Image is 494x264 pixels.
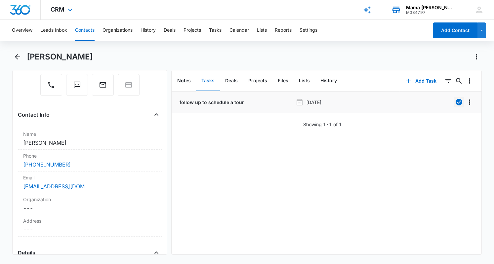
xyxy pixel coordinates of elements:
button: Leads Inbox [40,20,67,41]
div: account name [406,5,454,10]
label: Name [23,131,156,137]
button: History [315,71,342,91]
button: Filters [443,76,454,86]
button: Settings [300,20,317,41]
button: Projects [243,71,272,91]
div: Email[EMAIL_ADDRESS][DOMAIN_NAME] [18,171,162,193]
div: Organization--- [18,193,162,215]
a: Text [66,84,88,90]
p: [DATE] [306,99,321,106]
button: Overview [12,20,32,41]
button: Organizations [103,20,133,41]
label: Email [23,174,156,181]
div: account id [406,10,454,15]
div: Address--- [18,215,162,237]
button: Close [151,109,162,120]
button: Tasks [209,20,222,41]
label: Address [23,217,156,224]
button: Projects [184,20,201,41]
button: Deals [220,71,243,91]
span: CRM [51,6,64,13]
a: Email [92,84,114,90]
button: Call [40,74,62,96]
button: Notes [172,71,196,91]
h1: [PERSON_NAME] [27,52,93,62]
a: follow up to schedule a tour [178,99,244,106]
dd: --- [23,204,156,212]
dd: --- [23,226,156,234]
button: Overflow Menu [464,76,475,86]
h4: Contact Info [18,111,50,119]
p: Showing 1-1 of 1 [303,121,342,128]
button: Actions [471,52,482,62]
a: Call [40,84,62,90]
button: Back [12,52,22,62]
button: Calendar [229,20,249,41]
button: Tasks [196,71,220,91]
button: Search... [454,76,464,86]
a: [PHONE_NUMBER] [23,161,71,169]
button: Email [92,74,114,96]
button: Overflow Menu [464,97,475,107]
h4: Details [18,249,35,257]
button: Deals [164,20,176,41]
div: Name[PERSON_NAME] [18,128,162,150]
button: Add Contact [433,22,477,38]
a: [EMAIL_ADDRESS][DOMAIN_NAME] [23,182,89,190]
button: Add Task [399,73,443,89]
button: Lists [294,71,315,91]
button: Reports [275,20,292,41]
dd: [PERSON_NAME] [23,139,156,147]
button: Close [151,247,162,258]
div: Phone[PHONE_NUMBER] [18,150,162,171]
button: History [141,20,156,41]
button: Files [272,71,294,91]
label: Organization [23,196,156,203]
button: Contacts [75,20,95,41]
button: Text [66,74,88,96]
label: Phone [23,152,156,159]
button: Lists [257,20,267,41]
